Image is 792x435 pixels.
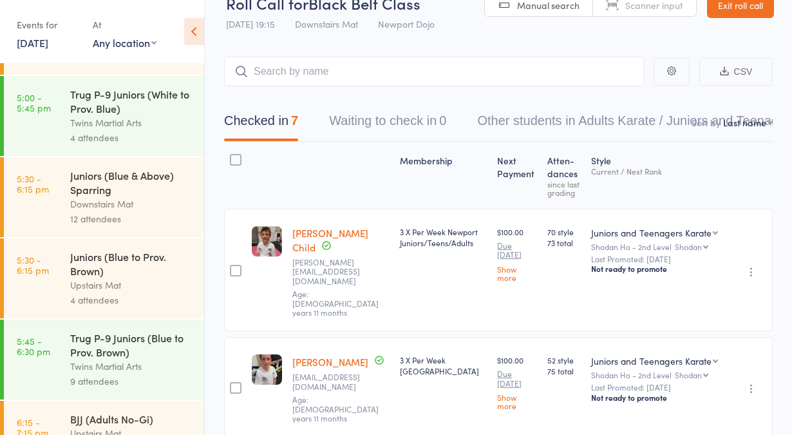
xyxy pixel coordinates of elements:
[591,392,721,403] div: Not ready to promote
[692,116,721,129] label: Sort by
[497,241,536,260] small: Due [DATE]
[547,180,581,197] div: since last grading
[591,226,712,239] div: Juniors and Teenagers Karate
[400,354,487,376] div: 3 X Per Week [GEOGRAPHIC_DATA]
[70,168,193,197] div: Juniors (Blue & Above) Sparring
[497,265,536,282] a: Show more
[547,237,581,248] span: 73 total
[4,157,204,237] a: 5:30 -6:15 pmJuniors (Blue & Above) SparringDownstairs Mat12 attendees
[292,226,368,254] a: [PERSON_NAME] Child
[292,372,390,391] small: trentnclarke@yahoo.com.au
[4,238,204,318] a: 5:30 -6:15 pmJuniors (Blue to Prov. Brown)Upstairs Mat4 attendees
[497,393,536,410] a: Show more
[93,35,156,50] div: Any location
[17,255,49,275] time: 5:30 - 6:15 pm
[70,374,193,389] div: 9 attendees
[17,14,80,35] div: Events for
[547,226,581,237] span: 70 style
[70,293,193,307] div: 4 attendees
[17,92,51,113] time: 5:00 - 5:45 pm
[542,148,586,203] div: Atten­dances
[400,226,487,248] div: 3 X Per Week Newport Juniors/Teens/Adults
[591,354,712,367] div: Juniors and Teenagers Karate
[4,320,204,400] a: 5:45 -6:30 pmTrug P-9 Juniors (Blue to Prov. Brown)Twins Martial Arts9 attendees
[252,354,282,385] img: image1615968769.png
[291,113,298,128] div: 7
[591,264,721,274] div: Not ready to promote
[70,249,193,278] div: Juniors (Blue to Prov. Brown)
[70,211,193,226] div: 12 attendees
[70,331,193,359] div: Trug P-9 Juniors (Blue to Prov. Brown)
[17,35,48,50] a: [DATE]
[17,336,50,356] time: 5:45 - 6:30 pm
[292,394,379,423] span: Age: [DEMOGRAPHIC_DATA] years 11 months
[547,354,581,365] span: 52 style
[70,359,193,374] div: Twins Martial Arts
[497,226,536,282] div: $100.00
[93,14,156,35] div: At
[723,116,766,129] div: Last name
[329,107,446,141] button: Waiting to check in0
[586,148,726,203] div: Style
[292,355,368,369] a: [PERSON_NAME]
[497,369,536,388] small: Due [DATE]
[17,173,49,194] time: 5:30 - 6:15 pm
[591,167,721,175] div: Current / Next Rank
[70,130,193,145] div: 4 attendees
[224,57,644,86] input: Search by name
[70,115,193,130] div: Twins Martial Arts
[70,278,193,293] div: Upstairs Mat
[547,365,581,376] span: 75 total
[591,371,721,379] div: Shodan Ho - 2nd Level
[292,288,379,318] span: Age: [DEMOGRAPHIC_DATA] years 11 months
[70,87,193,115] div: Trug P-9 Juniors (White to Prov. Blue)
[70,412,193,426] div: BJJ (Adults No-Gi)
[252,226,282,256] img: image1614142508.png
[492,148,542,203] div: Next Payment
[295,17,358,30] span: Downstairs Mat
[395,148,492,203] div: Membership
[675,242,702,251] div: Shodan
[4,76,204,156] a: 5:00 -5:45 pmTrug P-9 Juniors (White to Prov. Blue)Twins Martial Arts4 attendees
[70,197,193,211] div: Downstairs Mat
[378,17,435,30] span: Newport Dojo
[292,258,390,285] small: dave.jenchild@gmail.com
[497,354,536,410] div: $100.00
[591,383,721,392] small: Last Promoted: [DATE]
[226,17,275,30] span: [DATE] 19:15
[699,58,773,86] button: CSV
[224,107,298,141] button: Checked in7
[591,255,721,264] small: Last Promoted: [DATE]
[591,242,721,251] div: Shodan Ho - 2nd Level
[439,113,446,128] div: 0
[675,371,702,379] div: Shodan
